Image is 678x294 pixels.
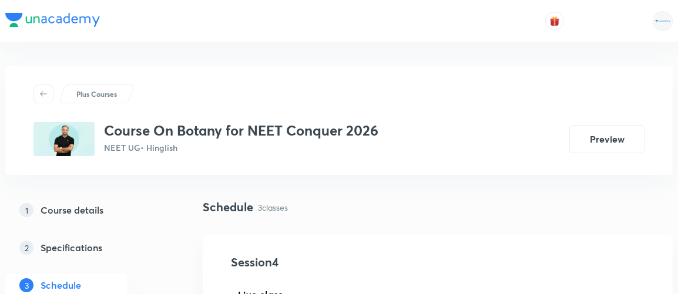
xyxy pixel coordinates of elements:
p: NEET UG • Hinglish [104,141,378,154]
img: avatar [549,16,560,26]
img: 47EB58A0-274F-4650-B916-E4A40A472375_plus.png [33,122,95,156]
h5: Specifications [41,241,102,255]
a: 1Course details [5,198,165,222]
p: 2 [19,241,33,255]
a: Company Logo [5,13,100,30]
button: Preview [569,125,645,153]
p: 3 [19,278,33,292]
img: Rahul Mishra [653,11,673,31]
h5: Course details [41,203,103,217]
h5: Schedule [41,278,81,292]
h4: Session 4 [231,254,445,271]
h4: Schedule [203,198,253,216]
button: avatar [545,12,564,31]
p: Plus Courses [76,89,117,99]
h3: Course On Botany for NEET Conquer 2026 [104,122,378,139]
a: 2Specifications [5,236,165,259]
p: 1 [19,203,33,217]
img: Company Logo [5,13,100,27]
p: 3 classes [258,201,288,214]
